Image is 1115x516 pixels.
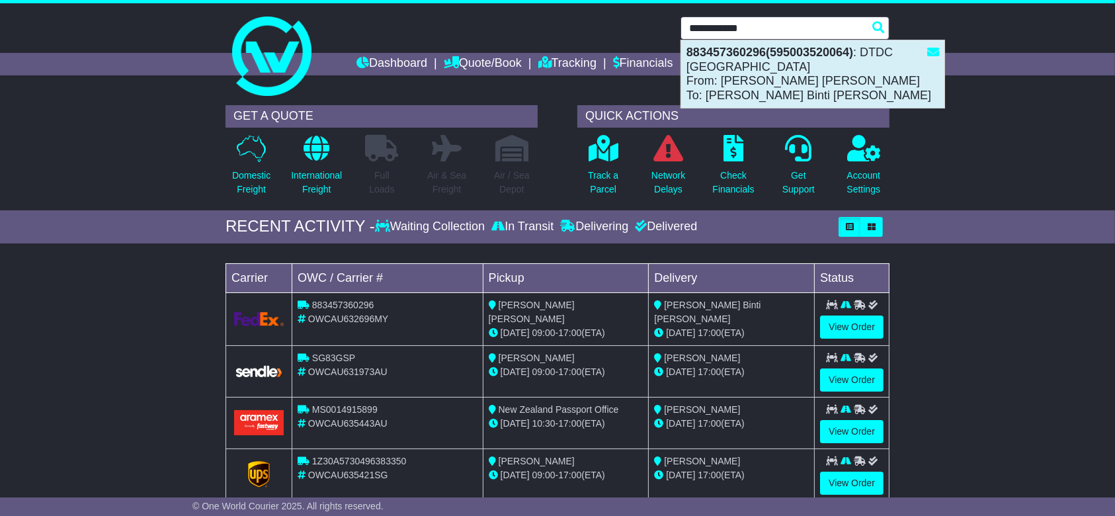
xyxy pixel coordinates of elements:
[532,418,556,429] span: 10:30
[234,312,284,326] img: GetCarrierServiceLogo
[782,134,815,204] a: GetSupport
[698,418,721,429] span: 17:00
[489,300,575,324] span: [PERSON_NAME] [PERSON_NAME]
[499,404,619,415] span: New Zealand Passport Office
[664,456,740,466] span: [PERSON_NAME]
[312,456,406,466] span: 1Z30A5730496383350
[587,134,619,204] a: Track aParcel
[312,300,374,310] span: 883457360296
[375,220,488,234] div: Waiting Collection
[499,456,575,466] span: [PERSON_NAME]
[427,169,466,196] p: Air & Sea Freight
[489,326,643,340] div: - (ETA)
[666,418,695,429] span: [DATE]
[698,366,721,377] span: 17:00
[356,53,427,75] a: Dashboard
[820,316,884,339] a: View Order
[248,461,270,488] img: GetCarrierServiceLogo
[558,418,581,429] span: 17:00
[664,353,740,363] span: [PERSON_NAME]
[532,327,556,338] span: 09:00
[292,263,483,292] td: OWC / Carrier #
[820,420,884,443] a: View Order
[226,217,375,236] div: RECENT ACTIVITY -
[538,53,597,75] a: Tracking
[651,134,686,204] a: NetworkDelays
[698,327,721,338] span: 17:00
[613,53,673,75] a: Financials
[651,169,685,196] p: Network Delays
[558,470,581,480] span: 17:00
[290,134,343,204] a: InternationalFreight
[666,366,695,377] span: [DATE]
[558,327,581,338] span: 17:00
[308,314,388,324] span: OWCAU632696MY
[632,220,697,234] div: Delivered
[654,417,809,431] div: (ETA)
[483,263,649,292] td: Pickup
[649,263,815,292] td: Delivery
[532,470,556,480] span: 09:00
[308,418,388,429] span: OWCAU635443AU
[234,365,284,378] img: GetCarrierServiceLogo
[712,134,755,204] a: CheckFinancials
[489,468,643,482] div: - (ETA)
[713,169,755,196] p: Check Financials
[489,417,643,431] div: - (ETA)
[501,366,530,377] span: [DATE]
[654,468,809,482] div: (ETA)
[501,418,530,429] span: [DATE]
[532,366,556,377] span: 09:00
[820,368,884,392] a: View Order
[312,353,355,363] span: SG83GSP
[308,470,388,480] span: OWCAU635421SG
[501,470,530,480] span: [DATE]
[312,404,378,415] span: MS0014915899
[494,169,530,196] p: Air / Sea Depot
[666,470,695,480] span: [DATE]
[654,365,809,379] div: (ETA)
[444,53,522,75] a: Quote/Book
[666,327,695,338] span: [DATE]
[847,169,881,196] p: Account Settings
[686,46,853,59] strong: 883457360296(595003520064)
[308,366,388,377] span: OWCAU631973AU
[192,501,384,511] span: © One World Courier 2025. All rights reserved.
[588,169,618,196] p: Track a Parcel
[681,40,944,108] div: : DTDC [GEOGRAPHIC_DATA] From: [PERSON_NAME] [PERSON_NAME] To: [PERSON_NAME] Binti [PERSON_NAME]
[226,263,292,292] td: Carrier
[365,169,398,196] p: Full Loads
[664,404,740,415] span: [PERSON_NAME]
[577,105,889,128] div: QUICK ACTIONS
[234,410,284,435] img: Aramex.png
[499,353,575,363] span: [PERSON_NAME]
[489,365,643,379] div: - (ETA)
[847,134,882,204] a: AccountSettings
[291,169,342,196] p: International Freight
[557,220,632,234] div: Delivering
[488,220,557,234] div: In Transit
[820,472,884,495] a: View Order
[782,169,815,196] p: Get Support
[231,134,271,204] a: DomesticFreight
[558,366,581,377] span: 17:00
[501,327,530,338] span: [DATE]
[232,169,270,196] p: Domestic Freight
[815,263,889,292] td: Status
[698,470,721,480] span: 17:00
[654,326,809,340] div: (ETA)
[654,300,761,324] span: [PERSON_NAME] Binti [PERSON_NAME]
[226,105,538,128] div: GET A QUOTE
